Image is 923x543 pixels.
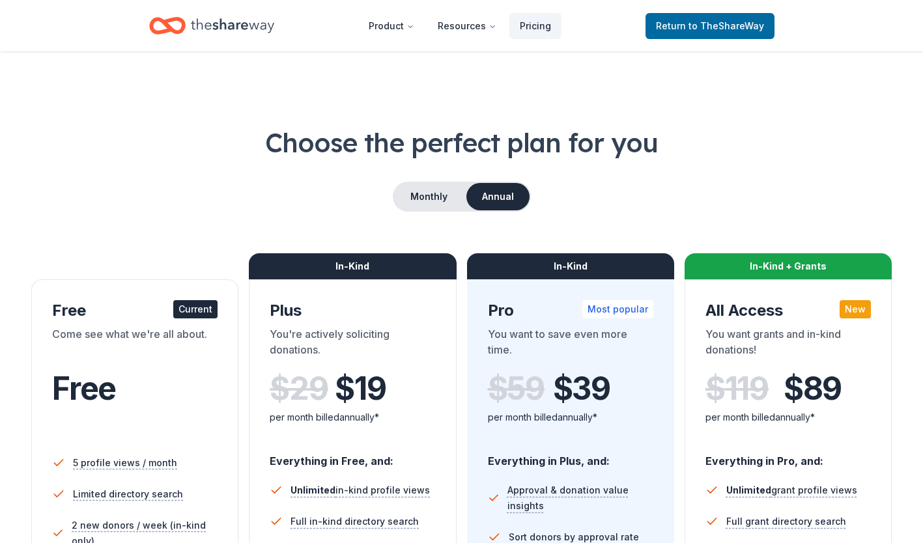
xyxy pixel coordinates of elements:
span: Unlimited [726,484,771,495]
span: Limited directory search [73,486,183,502]
span: Full in-kind directory search [291,514,419,529]
div: In-Kind [249,253,456,279]
div: You want grants and in-kind donations! [705,326,871,363]
span: $ 39 [553,370,610,407]
span: Unlimited [291,484,335,495]
span: in-kind profile views [291,484,430,495]
a: Pricing [509,13,561,39]
span: to TheShareWay [689,20,764,31]
span: Return [656,18,764,34]
div: You want to save even more time. [488,326,653,363]
div: New [840,300,871,318]
h1: Choose the perfect plan for you [31,124,892,161]
div: In-Kind [467,253,674,279]
div: Pro [488,300,653,321]
a: Home [149,10,274,41]
span: $ 89 [784,370,842,407]
div: In-Kind + Grants [685,253,892,279]
div: Current [173,300,218,318]
button: Product [358,13,425,39]
div: Come see what we're all about. [52,326,218,363]
button: Resources [427,13,507,39]
div: per month billed annually* [705,410,871,425]
a: Returnto TheShareWay [646,13,774,39]
div: All Access [705,300,871,321]
span: grant profile views [726,484,857,495]
div: Everything in Pro, and: [705,442,871,469]
nav: Main [358,10,561,41]
div: Plus [270,300,435,321]
span: Approval & donation value insights [507,482,653,514]
div: per month billed annually* [270,410,435,425]
button: Annual [466,183,530,210]
div: Most popular [582,300,653,318]
span: 5 profile views / month [73,455,177,471]
button: Monthly [394,183,464,210]
div: Free [52,300,218,321]
div: Everything in Plus, and: [488,442,653,469]
div: per month billed annually* [488,410,653,425]
div: Everything in Free, and: [270,442,435,469]
span: Free [52,369,116,408]
span: $ 19 [335,370,386,407]
span: Full grant directory search [726,514,846,529]
div: You're actively soliciting donations. [270,326,435,363]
